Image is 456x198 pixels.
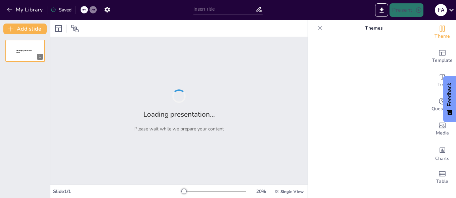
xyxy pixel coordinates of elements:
[5,4,46,15] button: My Library
[432,57,453,64] span: Template
[435,4,447,16] div: F A
[37,54,43,60] div: 1
[436,129,449,137] span: Media
[429,165,456,190] div: Add a table
[429,93,456,117] div: Get real-time input from your audience
[431,105,453,113] span: Questions
[53,23,64,34] div: Layout
[280,189,304,194] span: Single View
[193,4,256,14] input: Insert title
[253,188,269,195] div: 20 %
[429,20,456,44] div: Change the overall theme
[51,7,72,13] div: Saved
[429,141,456,165] div: Add charts and graphs
[435,33,450,40] span: Theme
[375,3,388,17] button: Export to PowerPoint
[143,110,215,119] h2: Loading presentation...
[390,3,423,17] button: Present
[429,69,456,93] div: Add text boxes
[325,20,422,36] p: Themes
[53,188,182,195] div: Slide 1 / 1
[5,40,45,62] div: 1
[435,3,447,17] button: F A
[447,83,453,106] span: Feedback
[443,76,456,122] button: Feedback - Show survey
[134,126,224,132] p: Please wait while we prepare your content
[438,81,447,88] span: Text
[3,24,47,34] button: Add slide
[429,44,456,69] div: Add ready made slides
[71,25,79,33] span: Position
[435,155,449,162] span: Charts
[436,178,448,185] span: Table
[16,50,32,53] span: Sendsteps presentation editor
[429,117,456,141] div: Add images, graphics, shapes or video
